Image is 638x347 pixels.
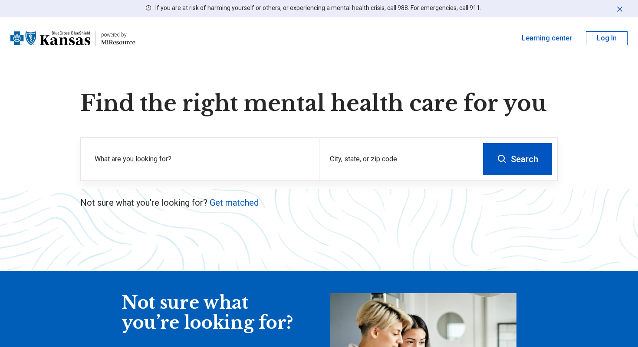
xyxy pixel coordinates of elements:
[10,28,135,49] a: Blue Cross Blue Shield Kansaspowered by
[80,197,558,209] p: Not sure what you’re looking for?
[483,143,552,175] button: Search
[210,197,259,208] a: Get matched
[95,154,309,164] label: What are you looking for?
[80,90,558,117] h1: Find the right mental health care for you
[155,3,481,13] p: If you are at risk of harming yourself or others, or experiencing a mental health crisis, call 98...
[10,28,90,49] img: Blue Cross Blue Shield Kansas
[615,3,624,14] button: Dismiss
[586,31,628,45] button: Log In
[122,293,295,333] div: Not sure what you’re looking for?
[522,33,572,43] a: Learning center
[101,31,135,39] div: powered by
